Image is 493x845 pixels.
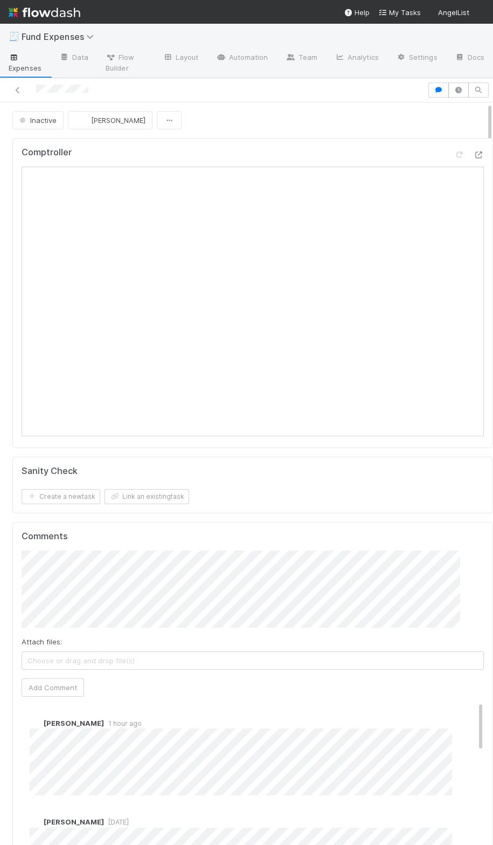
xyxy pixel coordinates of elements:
[104,719,142,727] span: 1 hour ago
[276,50,325,67] a: Team
[22,147,72,158] h5: Comptroller
[9,32,19,41] span: 🧾
[22,652,483,669] span: Choose or drag and drop file(s)
[446,50,493,67] a: Docs
[378,7,421,18] a: My Tasks
[30,817,40,828] img: avatar_c597f508-4d28-4c7c-92e0-bd2d0d338f8e.png
[326,50,387,67] a: Analytics
[22,678,84,697] button: Add Comment
[51,50,97,67] a: Data
[22,636,62,647] label: Attach files:
[474,8,484,18] img: avatar_93b89fca-d03a-423a-b274-3dd03f0a621f.png
[68,111,152,129] button: [PERSON_NAME]
[12,111,64,129] button: Inactive
[77,115,88,126] img: avatar_93b89fca-d03a-423a-b274-3dd03f0a621f.png
[44,719,104,727] span: [PERSON_NAME]
[44,817,104,826] span: [PERSON_NAME]
[105,489,189,504] button: Link an existingtask
[154,50,207,67] a: Layout
[9,52,42,73] span: Expenses
[97,50,154,78] a: Flow Builder
[207,50,276,67] a: Automation
[104,818,129,826] span: [DATE]
[106,52,145,73] span: Flow Builder
[438,8,469,17] span: AngelList
[22,531,484,542] h5: Comments
[91,116,145,125] span: [PERSON_NAME]
[30,718,40,729] img: avatar_c597f508-4d28-4c7c-92e0-bd2d0d338f8e.png
[378,8,421,17] span: My Tasks
[344,7,370,18] div: Help
[387,50,446,67] a: Settings
[22,31,99,42] span: Fund Expenses
[9,3,80,22] img: logo-inverted-e16ddd16eac7371096b0.svg
[22,489,100,504] button: Create a newtask
[22,466,78,477] h5: Sanity Check
[17,116,57,125] span: Inactive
